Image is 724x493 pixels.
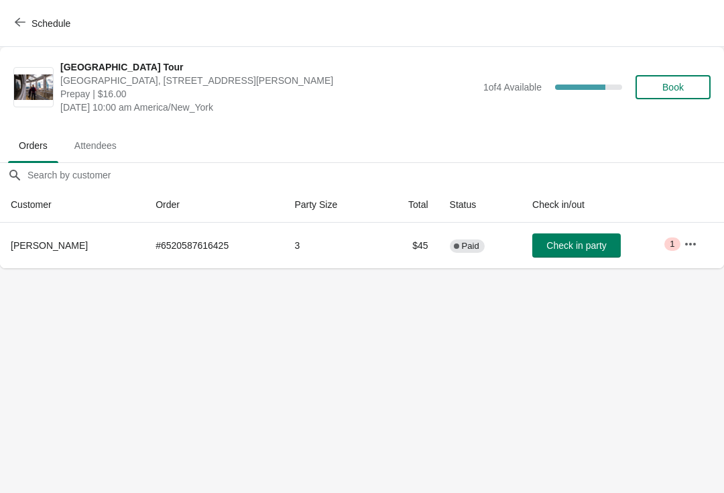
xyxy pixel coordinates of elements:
span: [GEOGRAPHIC_DATA], [STREET_ADDRESS][PERSON_NAME] [60,74,477,87]
span: [PERSON_NAME] [11,240,88,251]
input: Search by customer [27,163,724,187]
th: Total [378,187,438,223]
td: # 6520587616425 [145,223,284,268]
td: 3 [284,223,378,268]
span: Book [662,82,684,93]
img: City Hall Tower Tour [14,74,53,101]
button: Schedule [7,11,81,36]
span: [DATE] 10:00 am America/New_York [60,101,477,114]
th: Party Size [284,187,378,223]
th: Check in/out [522,187,673,223]
span: Orders [8,133,58,158]
th: Order [145,187,284,223]
span: Prepay | $16.00 [60,87,477,101]
span: Schedule [32,18,70,29]
td: $45 [378,223,438,268]
span: 1 [670,239,674,250]
span: Attendees [64,133,127,158]
span: Paid [462,241,479,252]
span: [GEOGRAPHIC_DATA] Tour [60,60,477,74]
span: Check in party [546,240,606,251]
th: Status [439,187,522,223]
button: Book [636,75,711,99]
button: Check in party [532,233,621,258]
span: 1 of 4 Available [483,82,542,93]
